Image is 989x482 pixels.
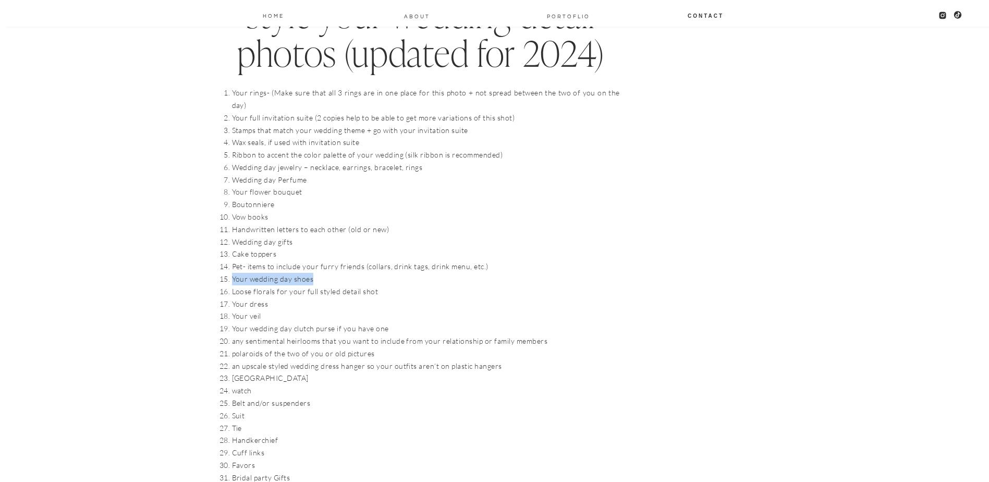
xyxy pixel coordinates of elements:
li: Your wedding day shoes [232,273,620,285]
li: Boutonniere [232,198,620,211]
li: Wedding day gifts [232,236,620,248]
a: PORTOFLIO [543,11,594,20]
li: Vow books [232,211,620,223]
a: Home [262,11,285,19]
li: Your full invitation suite (2 copies help to be able to get more variations of this shot) [232,112,620,124]
li: Handwritten letters to each other (old or new) [232,223,620,236]
li: Loose florals for your full styled detail shot [232,285,620,298]
li: Your flower bouquet [232,186,620,198]
li: Wax seals, if used with invitation suite [232,136,620,149]
li: Stamps that match your wedding theme + go with your invitation suite [232,124,620,137]
a: Contact [687,11,725,19]
li: Tie [232,422,620,435]
li: Wedding day Perfume [232,174,620,186]
li: watch [232,384,620,397]
li: Suit [232,409,620,422]
li: Belt and/or suspenders [232,397,620,409]
li: Ribbon to accent the color palette of your wedding (silk ribbon is recommended) [232,149,620,161]
li: Your dress [232,298,620,310]
li: Cake toppers [232,248,620,260]
li: [GEOGRAPHIC_DATA] [232,372,620,384]
a: About [404,11,431,20]
li: Your rings- (Make sure that all 3 rings are in one place for this photo + not spread between the ... [232,87,620,112]
li: Your veil [232,310,620,322]
li: any sentimental heirlooms that you want to include from your relationship or family members [232,335,620,347]
li: Wedding day jewelry – necklace, earrings, bracelet, rings [232,161,620,174]
li: Pet- items to include your furry friends (collars, drink tags, drink menu, etc.) [232,260,620,273]
li: Cuff links [232,447,620,459]
li: an upscale styled wedding dress hanger so your outfits aren’t on plastic hangers [232,360,620,372]
li: Your wedding day clutch purse if you have one [232,322,620,335]
li: polaroids of the two of you or old pictures [232,347,620,360]
li: Favors [232,459,620,472]
li: Handkerchief [232,434,620,447]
